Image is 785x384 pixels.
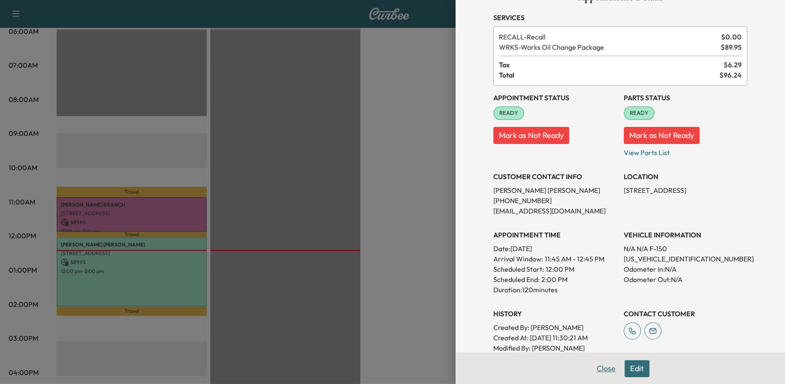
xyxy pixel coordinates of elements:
p: [PHONE_NUMBER] [493,195,617,206]
span: Works Oil Change Package [499,42,717,52]
p: Odometer In: N/A [624,264,747,274]
p: 2:00 PM [541,274,568,285]
button: Close [591,360,621,377]
p: Date: [DATE] [493,243,617,254]
p: Scheduled Start: [493,264,544,274]
h3: CUSTOMER CONTACT INFO [493,171,617,182]
span: READY [494,109,523,117]
button: Mark as Not Ready [493,127,569,144]
span: Recall [499,32,718,42]
p: Created By : [PERSON_NAME] [493,322,617,333]
p: N/A N/A F-150 [624,243,747,254]
h3: History [493,309,617,319]
h3: LOCATION [624,171,747,182]
span: Tax [499,60,724,70]
span: Total [499,70,719,80]
p: 12:00 PM [546,264,574,274]
span: READY [625,109,654,117]
span: $ 6.29 [724,60,742,70]
h3: VEHICLE INFORMATION [624,230,747,240]
h3: Appointment Status [493,93,617,103]
p: [EMAIL_ADDRESS][DOMAIN_NAME] [493,206,617,216]
p: View Parts List [624,144,747,158]
p: Modified By : [PERSON_NAME] [493,343,617,353]
h3: CONTACT CUSTOMER [624,309,747,319]
p: Odometer Out: N/A [624,274,747,285]
p: Scheduled End: [493,274,540,285]
p: Duration: 120 minutes [493,285,617,295]
p: Arrival Window: [493,254,617,264]
p: Created At : [DATE] 11:30:21 AM [493,333,617,343]
p: [PERSON_NAME] [PERSON_NAME] [493,185,617,195]
span: $ 0.00 [721,32,742,42]
span: $ 96.24 [719,70,742,80]
span: 11:45 AM - 12:45 PM [545,254,604,264]
h3: Parts Status [624,93,747,103]
button: Edit [625,360,649,377]
span: $ 89.95 [721,42,742,52]
button: Mark as Not Ready [624,127,700,144]
p: [STREET_ADDRESS] [624,185,747,195]
h3: APPOINTMENT TIME [493,230,617,240]
p: [US_VEHICLE_IDENTIFICATION_NUMBER] [624,254,747,264]
h3: Services [493,12,747,23]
